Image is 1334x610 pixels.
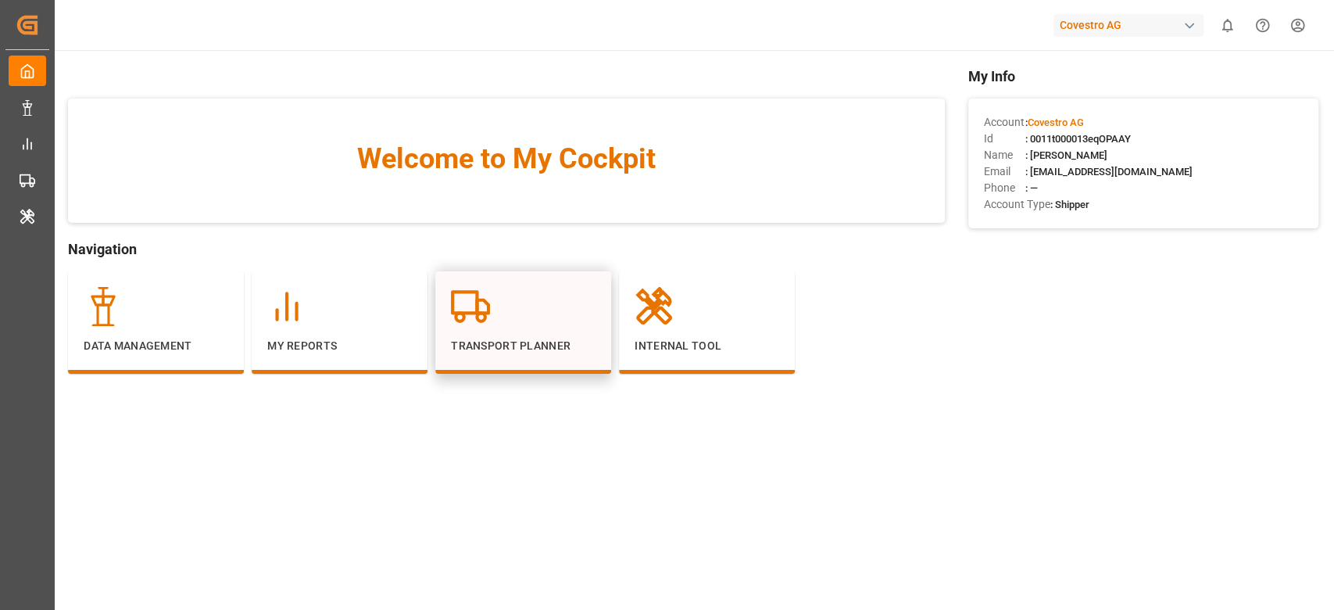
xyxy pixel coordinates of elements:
span: : Shipper [1050,199,1089,210]
span: Account Type [984,196,1050,213]
span: Covestro AG [1028,117,1084,128]
button: show 0 new notifications [1210,8,1245,43]
p: Internal Tool [635,338,779,354]
span: : — [1025,182,1038,194]
span: Navigation [68,239,944,260]
span: Phone [984,180,1025,196]
div: Covestro AG [1053,14,1203,37]
p: My Reports [267,338,412,354]
span: Email [984,163,1025,180]
span: : [EMAIL_ADDRESS][DOMAIN_NAME] [1025,166,1193,178]
button: Help Center [1245,8,1280,43]
p: Data Management [84,338,228,354]
span: Id [984,131,1025,147]
span: : 0011t000013eqOPAAY [1025,133,1131,145]
span: Account [984,114,1025,131]
p: Transport Planner [451,338,595,354]
span: Name [984,147,1025,163]
span: My Info [968,66,1319,87]
span: : [PERSON_NAME] [1025,149,1107,161]
span: Welcome to My Cockpit [99,138,913,180]
button: Covestro AG [1053,10,1210,40]
span: : [1025,117,1084,128]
